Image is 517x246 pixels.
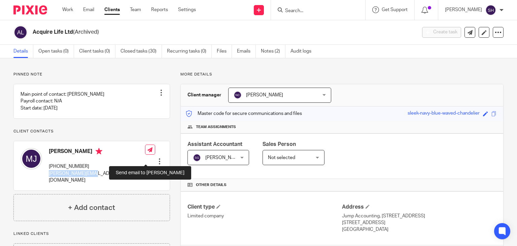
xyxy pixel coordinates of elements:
h4: Address [342,204,496,211]
span: Assistant Accountant [187,142,242,147]
img: svg%3E [193,154,201,162]
p: [PHONE_NUMBER] [49,163,145,170]
span: Team assignments [196,124,236,130]
a: Audit logs [290,45,316,58]
a: Details [13,45,33,58]
p: Pinned note [13,72,170,77]
p: [PERSON_NAME] [445,6,482,13]
p: Linked clients [13,231,170,237]
a: Client tasks (0) [79,45,115,58]
div: sleek-navy-blue-waved-chandelier [408,110,480,118]
a: Emails [237,45,256,58]
a: Email [83,6,94,13]
img: svg%3E [13,25,28,39]
i: Primary [96,148,102,155]
span: Not selected [268,155,295,160]
a: Work [62,6,73,13]
p: Master code for secure communications and files [186,110,302,117]
h4: [PERSON_NAME] [49,148,145,156]
img: svg%3E [21,148,42,170]
button: Create task [422,27,461,38]
a: Clients [104,6,120,13]
p: [GEOGRAPHIC_DATA] [342,226,496,233]
h4: Client type [187,204,342,211]
h4: + Add contact [68,203,115,213]
a: Open tasks (0) [38,45,74,58]
input: Search [284,8,345,14]
p: [PERSON_NAME][EMAIL_ADDRESS][DOMAIN_NAME] [49,170,145,184]
p: [STREET_ADDRESS] [342,219,496,226]
a: Recurring tasks (0) [167,45,212,58]
a: Notes (2) [261,45,285,58]
a: Closed tasks (30) [120,45,162,58]
img: svg%3E [485,5,496,16]
h3: Client manager [187,92,221,98]
span: Other details [196,182,227,188]
p: Jump Accounting, [STREET_ADDRESS] [342,213,496,219]
a: Reports [151,6,168,13]
span: (Archived) [73,29,99,35]
a: Settings [178,6,196,13]
img: Pixie [13,5,47,14]
span: Sales Person [263,142,296,147]
p: Client contacts [13,129,170,134]
p: Limited company [187,213,342,219]
h2: Acquire Life Ltd [33,29,336,36]
p: More details [180,72,504,77]
span: [PERSON_NAME] [246,93,283,97]
a: Files [217,45,232,58]
img: svg%3E [234,91,242,99]
span: [PERSON_NAME] [205,155,242,160]
span: Get Support [382,7,408,12]
a: Team [130,6,141,13]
